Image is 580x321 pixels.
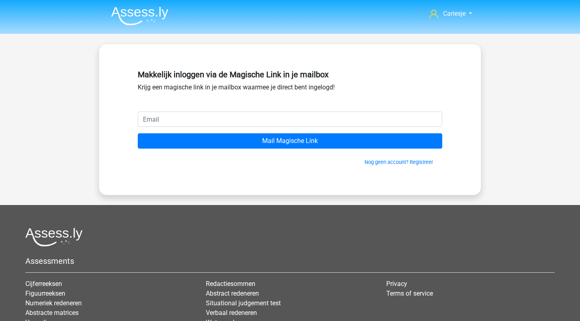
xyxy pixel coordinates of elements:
a: Terms of service [386,290,433,297]
a: Numeriek redeneren [25,299,82,307]
a: Cijferreeksen [25,280,62,288]
img: Assessly logo [25,228,83,246]
a: Redactiesommen [206,280,255,288]
a: Verbaal redeneren [206,309,257,317]
img: Assessly [111,6,168,25]
input: Mail Magische Link [138,133,442,149]
h5: Makkelijk inloggen via de Magische Link in je mailbox [138,70,442,79]
a: Figuurreeksen [25,290,65,297]
a: Abstracte matrices [25,309,79,317]
span: Cariesje [443,10,466,17]
a: Abstract redeneren [206,290,259,297]
a: Cariesje [426,9,475,19]
div: Krijg een magische link in je mailbox waarmee je direct bent ingelogd! [138,66,442,112]
h5: Assessments [25,256,555,266]
a: Nog geen account? Registreer [365,159,433,165]
a: Situational judgement test [206,299,281,307]
a: Privacy [386,280,407,288]
input: Email [138,112,442,127]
